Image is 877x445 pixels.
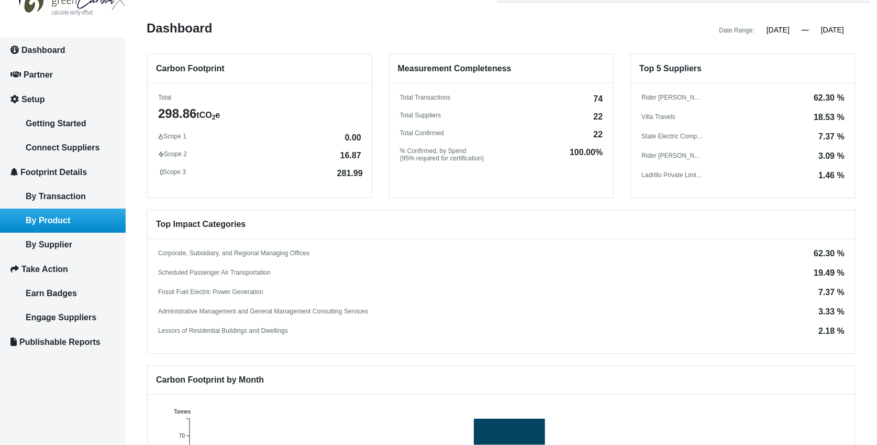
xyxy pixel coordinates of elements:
[158,94,361,101] div: Total
[158,327,288,334] div: Lessors of Residential Buildings and Dwellings
[139,22,502,37] div: Dashboard
[158,105,361,122] div: 298.86
[400,112,603,119] div: Total Suppliers
[641,133,704,140] div: State Electric Company Limited
[814,269,845,277] div: 19.49 %
[641,152,704,159] div: Rider Levett Bucknall (Mauritius) Ltd.
[818,152,845,160] div: 3.09 %
[594,95,603,103] span: 74
[19,338,101,346] span: Publishable Reports
[158,150,361,158] div: Scope 2
[400,129,603,137] div: Total Confirmed
[818,171,845,180] div: 1.46 %
[26,240,72,249] span: By Supplier
[158,288,263,296] div: Fossil Fuel Electric Power Generation
[14,159,191,314] textarea: Type your message and click 'Submit'
[148,210,855,239] h6: Top Impact Categories
[400,94,603,101] div: Total Transactions
[818,288,845,297] div: 7.37 %
[594,113,603,121] span: 22
[158,151,164,158] img: scope2.png
[26,119,86,128] span: Getting Started
[153,323,190,337] em: Submit
[158,269,271,276] div: Scheduled Passenger Air Transportation
[70,59,192,72] div: Leave a message
[21,265,68,274] span: Take Action
[179,433,185,439] text: 70
[802,26,809,34] span: —
[21,46,65,55] span: Dashboard
[148,366,855,395] h6: Carbon Footprint by Month
[14,128,191,151] input: Enter your email address
[14,97,191,120] input: Enter your last name
[818,308,845,316] div: 3.33 %
[641,113,675,121] div: Villa Travels
[818,327,845,335] div: 2.18 %
[26,313,96,322] span: Engage Suppliers
[594,131,603,139] span: 22
[24,70,53,79] span: Partner
[719,24,754,37] div: Date Range:
[631,55,855,83] h6: Top 5 Suppliers
[641,171,704,179] div: Ladrillo Private Limited
[212,114,216,121] sub: 2
[20,168,87,177] span: Footprint Details
[814,249,845,258] div: 62.30 %
[174,409,191,415] text: Tonnes
[818,133,845,141] div: 7.37 %
[400,147,484,155] p: % Confirmed, by Spend
[337,169,363,178] span: 281.99
[26,192,86,201] span: By Transaction
[158,249,309,257] div: Corporate, Subsidiary, and Regional Managing Offices
[21,95,45,104] span: Setup
[340,151,361,160] span: 16.87
[148,55,372,83] h6: Carbon Footprint
[26,289,77,298] span: Earn Badges
[160,168,363,176] div: Scope 3
[26,143,99,152] span: Connect Suppliers
[160,169,163,176] img: scope3.png
[390,55,614,83] h6: Measurement Completeness
[158,133,361,140] div: Scope 1
[158,308,368,315] div: Administrative Management and General Management Consulting Services
[345,134,361,142] span: 0.00
[26,216,70,225] span: By Product
[172,5,197,30] div: Minimize live chat window
[641,94,704,101] div: Rider Levett Bucknall (Indian Ocean) Ltd
[814,94,845,102] div: 62.30 %
[12,58,27,73] div: Navigation go back
[570,148,603,163] span: 100.00%
[400,155,484,162] p: (95% required for certification)
[814,113,845,122] div: 18.53 %
[158,134,163,140] img: scope1.png
[196,111,220,120] span: tCO e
